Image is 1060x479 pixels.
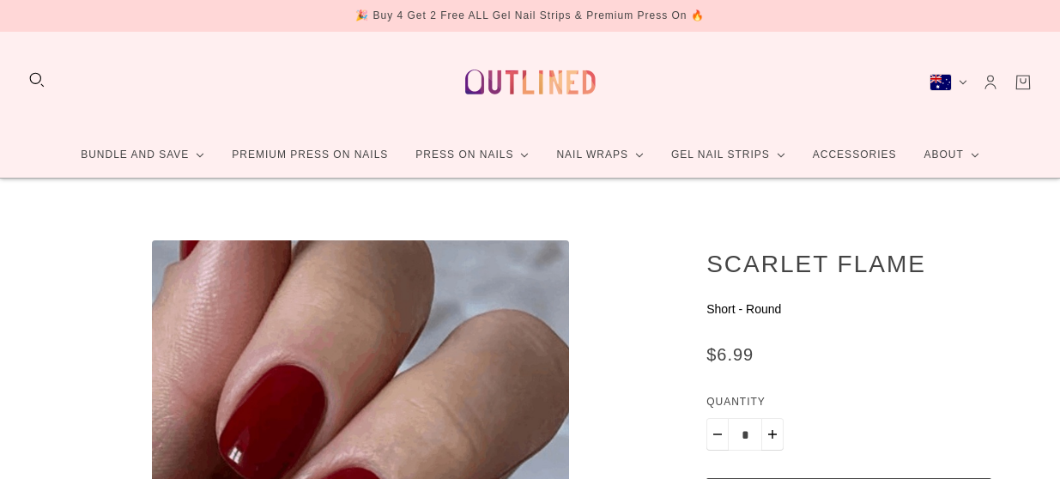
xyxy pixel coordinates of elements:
div: 🎉 Buy 4 Get 2 Free ALL Gel Nail Strips & Premium Press On 🔥 [355,7,705,25]
a: Account [981,73,1000,92]
button: Australia [930,74,967,91]
a: Outlined [455,45,606,118]
label: Quantity [706,393,991,418]
p: Short - Round [706,300,991,318]
a: Gel Nail Strips [657,132,799,178]
button: Search [27,70,46,89]
a: Press On Nails [402,132,542,178]
a: Cart [1014,73,1033,92]
a: About [910,132,992,178]
a: Nail Wraps [542,132,657,178]
a: Accessories [799,132,911,178]
button: Plus [761,418,784,451]
h1: Scarlet Flame [706,249,991,278]
span: $6.99 [706,345,754,364]
a: Premium Press On Nails [218,132,402,178]
a: Bundle and Save [67,132,218,178]
button: Minus [706,418,729,451]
